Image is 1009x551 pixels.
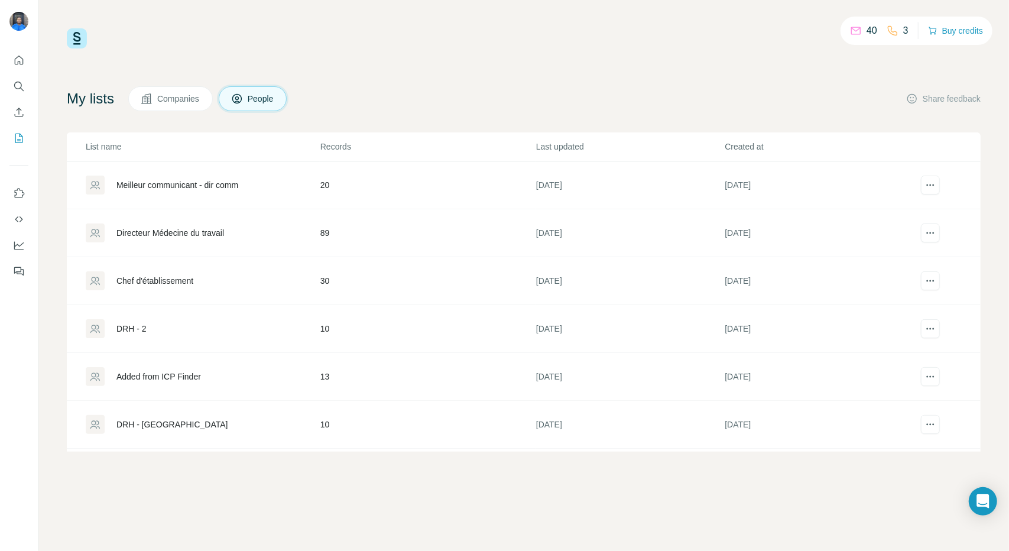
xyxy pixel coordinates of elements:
h4: My lists [67,89,114,108]
button: Share feedback [906,93,981,105]
button: Feedback [9,261,28,282]
button: actions [921,271,940,290]
button: actions [921,415,940,434]
button: Use Surfe on LinkedIn [9,183,28,204]
p: 3 [903,24,909,38]
span: Companies [157,93,200,105]
td: 10 [320,401,536,449]
div: Open Intercom Messenger [969,487,997,516]
td: 89 [320,209,536,257]
button: Buy credits [928,22,983,39]
button: Use Surfe API [9,209,28,230]
button: actions [921,176,940,195]
td: [DATE] [724,209,913,257]
div: DRH - 2 [116,323,147,335]
td: 20 [320,161,536,209]
td: [DATE] [536,161,724,209]
td: [DATE] [724,161,913,209]
td: [DATE] [536,305,724,353]
button: actions [921,319,940,338]
div: Meilleur communicant - dir comm [116,179,238,191]
td: [DATE] [724,353,913,401]
button: My lists [9,128,28,149]
div: Chef d'établissement [116,275,193,287]
button: Dashboard [9,235,28,256]
td: [DATE] [724,257,913,305]
button: Enrich CSV [9,102,28,123]
td: [DATE] [724,401,913,449]
div: Added from ICP Finder [116,371,201,383]
td: [DATE] [536,353,724,401]
button: Quick start [9,50,28,71]
td: 10 [320,305,536,353]
div: DRH - [GEOGRAPHIC_DATA] [116,419,228,430]
span: People [248,93,275,105]
td: [DATE] [536,209,724,257]
td: [DATE] [536,401,724,449]
p: Created at [725,141,912,153]
button: Search [9,76,28,97]
td: 30 [320,257,536,305]
p: Records [320,141,535,153]
div: Directeur Médecine du travail [116,227,224,239]
img: Avatar [9,12,28,31]
td: [DATE] [724,305,913,353]
td: [DATE] [536,257,724,305]
button: actions [921,367,940,386]
p: Last updated [536,141,724,153]
td: 13 [320,353,536,401]
p: List name [86,141,319,153]
p: 40 [867,24,877,38]
img: Surfe Logo [67,28,87,48]
button: actions [921,223,940,242]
